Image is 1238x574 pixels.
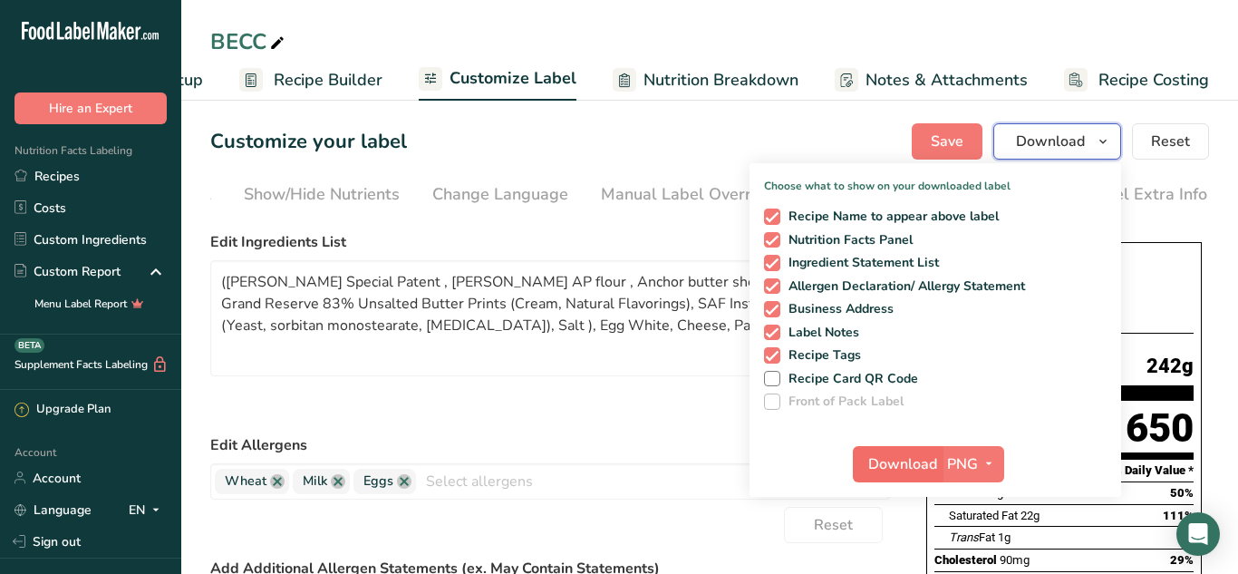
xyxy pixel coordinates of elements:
[1170,553,1194,567] span: 29%
[780,325,860,341] span: Label Notes
[1016,131,1085,152] span: Download
[780,394,904,410] span: Front of Pack Label
[1000,553,1030,567] span: 90mg
[244,182,400,207] div: Show/Hide Nutrients
[949,509,1018,522] span: Saturated Fat
[303,472,327,491] span: Milk
[942,446,1004,482] button: PNG
[835,60,1028,101] a: Notes & Attachments
[934,553,997,567] span: Cholesterol
[780,278,1026,295] span: Allergen Declaration/ Allergy Statement
[949,530,979,544] i: Trans
[1151,131,1190,152] span: Reset
[866,68,1028,92] span: Notes & Attachments
[363,472,393,491] span: Eggs
[780,301,895,317] span: Business Address
[210,434,890,456] label: Edit Allergens
[129,499,167,520] div: EN
[419,58,576,102] a: Customize Label
[210,25,288,58] div: BECC
[416,467,889,495] input: Select allergens
[853,446,942,482] button: Download
[1170,486,1194,500] span: 50%
[750,163,1121,194] p: Choose what to show on your downloaded label
[780,347,862,364] span: Recipe Tags
[998,530,1011,544] span: 1g
[780,209,1000,225] span: Recipe Name to appear above label
[931,131,963,152] span: Save
[1126,404,1194,452] div: 650
[780,232,914,248] span: Nutrition Facts Panel
[274,68,382,92] span: Recipe Builder
[868,453,937,475] span: Download
[780,371,919,387] span: Recipe Card QR Code
[1098,68,1209,92] span: Recipe Costing
[947,453,978,475] span: PNG
[784,507,883,543] button: Reset
[15,338,44,353] div: BETA
[912,123,982,160] button: Save
[432,182,568,207] div: Change Language
[1087,182,1207,207] div: Label Extra Info
[613,60,798,101] a: Nutrition Breakdown
[450,66,576,91] span: Customize Label
[210,231,890,253] label: Edit Ingredients List
[1132,123,1209,160] button: Reset
[1020,509,1040,522] span: 22g
[1163,509,1194,522] span: 111%
[814,514,853,536] span: Reset
[15,262,121,281] div: Custom Report
[15,401,111,419] div: Upgrade Plan
[1146,355,1194,378] span: 242g
[949,530,995,544] span: Fat
[1176,512,1220,556] div: Open Intercom Messenger
[239,60,382,101] a: Recipe Builder
[1064,60,1209,101] a: Recipe Costing
[210,127,407,157] h1: Customize your label
[15,494,92,526] a: Language
[15,92,167,124] button: Hire an Expert
[780,255,940,271] span: Ingredient Statement List
[225,472,266,491] span: Wheat
[993,123,1121,160] button: Download
[643,68,798,92] span: Nutrition Breakdown
[601,182,791,207] div: Manual Label Override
